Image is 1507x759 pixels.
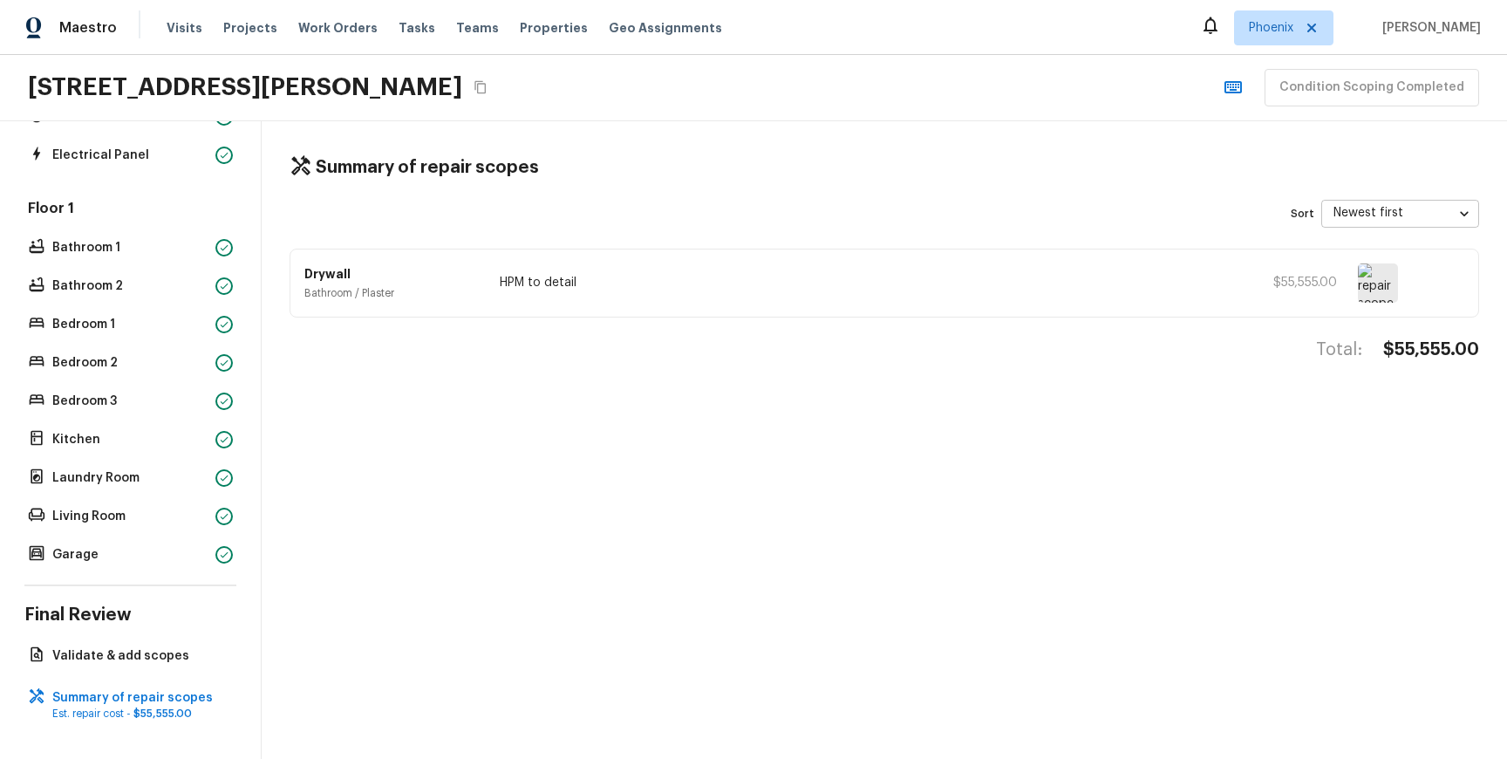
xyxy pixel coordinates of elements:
button: Copy Address [469,76,492,99]
p: Est. repair cost - [52,707,226,721]
h4: Total: [1316,338,1362,361]
p: HPM to detail [500,274,1238,291]
h4: Final Review [24,604,236,626]
p: Bedroom 2 [52,354,208,372]
p: Bathroom 2 [52,277,208,295]
span: Visits [167,19,202,37]
span: $55,555.00 [133,708,192,719]
img: repair scope asset [1358,263,1398,303]
span: Properties [520,19,588,37]
p: Bathroom / Plaster [304,286,479,300]
p: Living Room [52,508,208,525]
span: Work Orders [298,19,378,37]
span: Phoenix [1249,19,1293,37]
span: Projects [223,19,277,37]
p: Kitchen [52,431,208,448]
span: [PERSON_NAME] [1375,19,1481,37]
h4: $55,555.00 [1383,338,1479,361]
p: Garage [52,546,208,564]
p: Drywall [304,265,479,283]
h2: [STREET_ADDRESS][PERSON_NAME] [28,72,462,103]
p: Sort [1291,207,1314,221]
h5: Floor 1 [24,199,236,222]
span: Tasks [399,22,435,34]
p: Summary of repair scopes [52,689,226,707]
p: $55,555.00 [1258,274,1337,291]
p: Bedroom 1 [52,316,208,333]
span: Maestro [59,19,117,37]
p: Bedroom 3 [52,393,208,410]
p: Laundry Room [52,469,208,487]
div: Newest first [1321,190,1479,236]
p: Validate & add scopes [52,647,226,665]
p: Electrical Panel [52,147,208,164]
h4: Summary of repair scopes [316,156,539,179]
span: Teams [456,19,499,37]
span: Geo Assignments [609,19,722,37]
p: Bathroom 1 [52,239,208,256]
